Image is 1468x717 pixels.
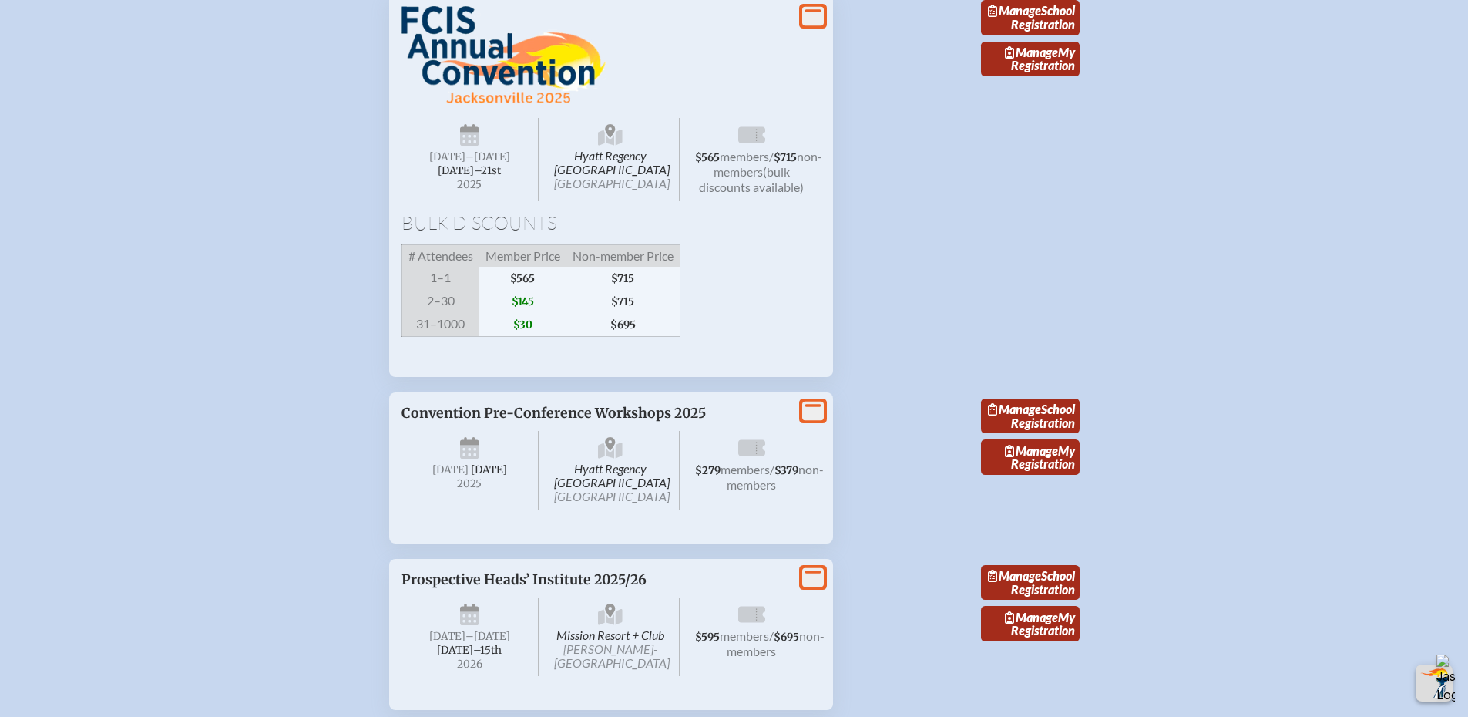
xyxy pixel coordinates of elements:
span: members [720,149,769,163]
span: 2025 [414,478,526,490]
span: [PERSON_NAME]-[GEOGRAPHIC_DATA] [554,641,670,670]
span: 2026 [414,658,526,670]
span: / [769,628,774,643]
span: 1–1 [401,267,479,290]
a: ManageMy Registration [981,606,1080,641]
span: $379 [774,464,798,477]
span: [DATE]–⁠15th [437,644,502,657]
span: (bulk discounts available) [699,164,804,194]
span: # Attendees [401,244,479,267]
span: Non-member Price [566,244,680,267]
span: Manage [988,402,1041,416]
span: members [720,628,769,643]
span: Hyatt Regency [GEOGRAPHIC_DATA] [542,431,680,510]
span: Manage [1005,443,1058,458]
span: [GEOGRAPHIC_DATA] [554,176,670,190]
span: $715 [566,290,680,313]
span: Convention Pre-Conference Workshops 2025 [401,405,706,422]
span: Hyatt Regency [GEOGRAPHIC_DATA] [542,118,680,201]
span: $715 [774,151,797,164]
span: non-members [714,149,822,179]
span: $715 [566,267,680,290]
span: / [770,462,774,476]
span: [DATE] [429,150,465,163]
span: Mission Resort + Club [542,597,680,677]
span: [GEOGRAPHIC_DATA] [554,489,670,503]
span: $145 [479,290,566,313]
a: ManageMy Registration [981,439,1080,475]
button: Scroll Top [1416,665,1453,702]
a: ManageMy Registration [981,42,1080,77]
span: Prospective Heads’ Institute 2025/26 [401,571,647,588]
span: $279 [695,464,721,477]
span: [DATE] [432,463,469,476]
span: –[DATE] [465,630,510,643]
a: ManageSchool Registration [981,399,1080,434]
span: Manage [1005,45,1058,59]
span: / [769,149,774,163]
span: Manage [988,3,1041,18]
span: –[DATE] [465,150,510,163]
span: 2–30 [401,290,479,313]
span: [DATE] [429,630,465,643]
span: $30 [479,313,566,337]
span: $565 [479,267,566,290]
span: non-members [727,462,824,492]
img: To the top [1419,668,1450,698]
span: [DATE] [471,463,507,476]
span: [DATE]–⁠21st [438,164,501,177]
span: Manage [1005,610,1058,624]
span: non-members [727,628,825,658]
span: $565 [695,151,720,164]
span: members [721,462,770,476]
span: $595 [695,631,720,644]
span: $695 [566,313,680,337]
span: Member Price [479,244,566,267]
span: $695 [774,631,799,644]
img: FCIS Convention 2025 [401,6,606,105]
span: Manage [988,568,1041,583]
span: 31–1000 [401,313,479,337]
a: ManageSchool Registration [981,565,1080,601]
span: 2025 [414,179,526,190]
h1: Bulk Discounts [401,214,821,232]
